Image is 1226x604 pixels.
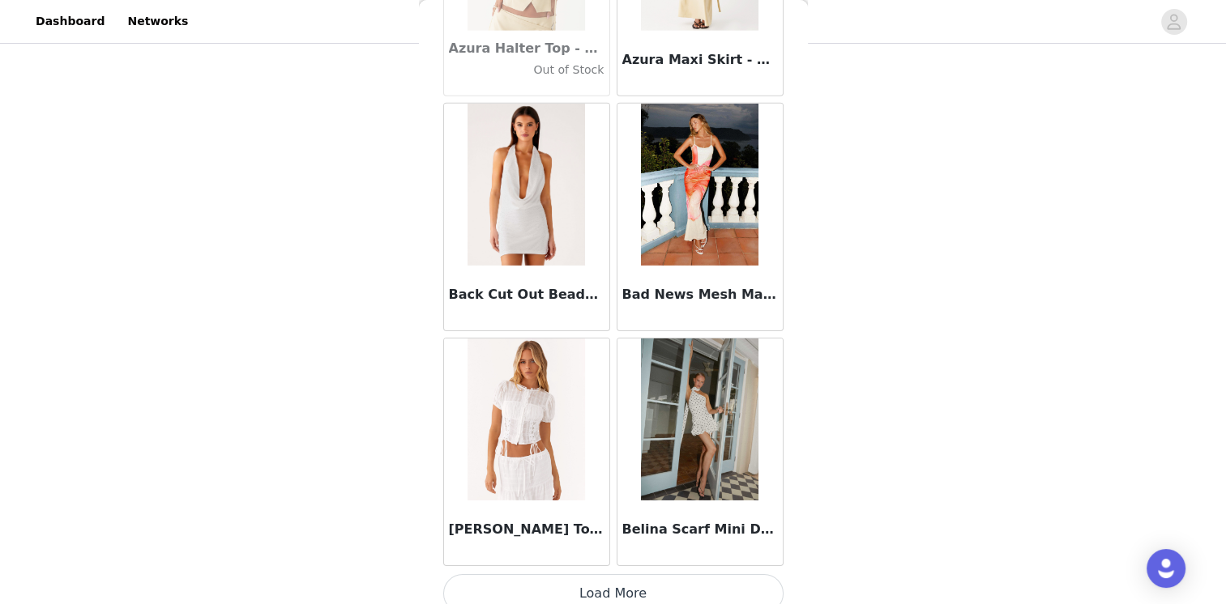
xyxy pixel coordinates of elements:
h3: Bad News Mesh Maxi Dress - Yellow Floral [622,285,778,304]
div: Open Intercom Messenger [1147,549,1185,588]
h3: Back Cut Out Beaded Sequins Mini Dress - Ivory [449,285,604,304]
h3: Belina Scarf Mini Dress - White Polkadot [622,520,778,539]
h3: Azura Maxi Skirt - Yellow [622,50,778,70]
a: Dashboard [26,3,114,40]
img: Beatrix Top - White [468,338,585,500]
img: Back Cut Out Beaded Sequins Mini Dress - Ivory [468,104,585,266]
a: Networks [117,3,198,40]
h4: Out of Stock [449,62,604,79]
img: Belina Scarf Mini Dress - White Polkadot [641,338,758,500]
div: avatar [1166,9,1181,35]
img: Bad News Mesh Maxi Dress - Yellow Floral [641,104,758,266]
h3: [PERSON_NAME] Top - White [449,520,604,539]
h3: Azura Halter Top - Yellow [449,39,604,58]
